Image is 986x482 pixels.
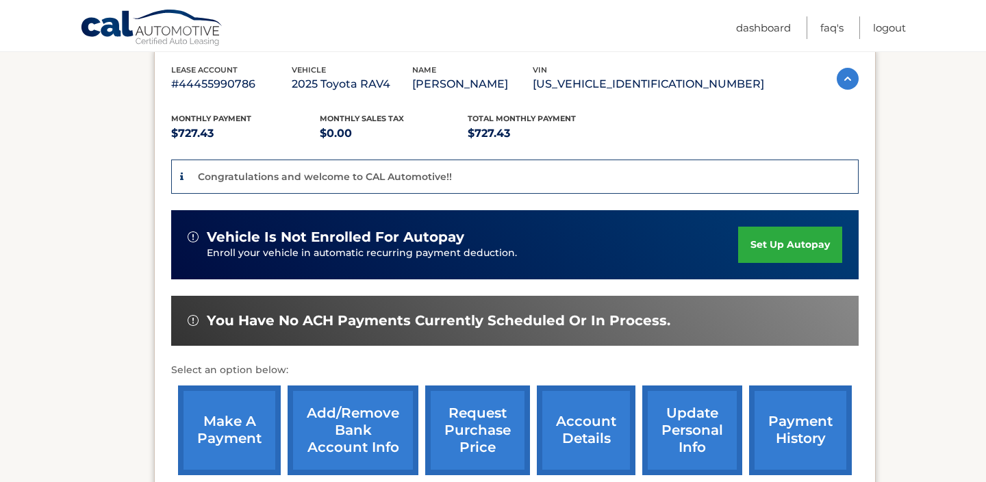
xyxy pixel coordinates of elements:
[207,229,464,246] span: vehicle is not enrolled for autopay
[412,65,436,75] span: name
[749,385,852,475] a: payment history
[292,75,412,94] p: 2025 Toyota RAV4
[533,75,764,94] p: [US_VEHICLE_IDENTIFICATION_NUMBER]
[468,124,616,143] p: $727.43
[171,124,320,143] p: $727.43
[171,114,251,123] span: Monthly Payment
[178,385,281,475] a: make a payment
[188,315,199,326] img: alert-white.svg
[207,312,670,329] span: You have no ACH payments currently scheduled or in process.
[320,124,468,143] p: $0.00
[412,75,533,94] p: [PERSON_NAME]
[642,385,742,475] a: update personal info
[80,9,224,49] a: Cal Automotive
[188,231,199,242] img: alert-white.svg
[292,65,326,75] span: vehicle
[171,65,238,75] span: lease account
[468,114,576,123] span: Total Monthly Payment
[288,385,418,475] a: Add/Remove bank account info
[320,114,404,123] span: Monthly sales Tax
[537,385,635,475] a: account details
[533,65,547,75] span: vin
[207,246,738,261] p: Enroll your vehicle in automatic recurring payment deduction.
[198,170,452,183] p: Congratulations and welcome to CAL Automotive!!
[425,385,530,475] a: request purchase price
[171,362,859,379] p: Select an option below:
[171,75,292,94] p: #44455990786
[873,16,906,39] a: Logout
[738,227,842,263] a: set up autopay
[820,16,844,39] a: FAQ's
[837,68,859,90] img: accordion-active.svg
[736,16,791,39] a: Dashboard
